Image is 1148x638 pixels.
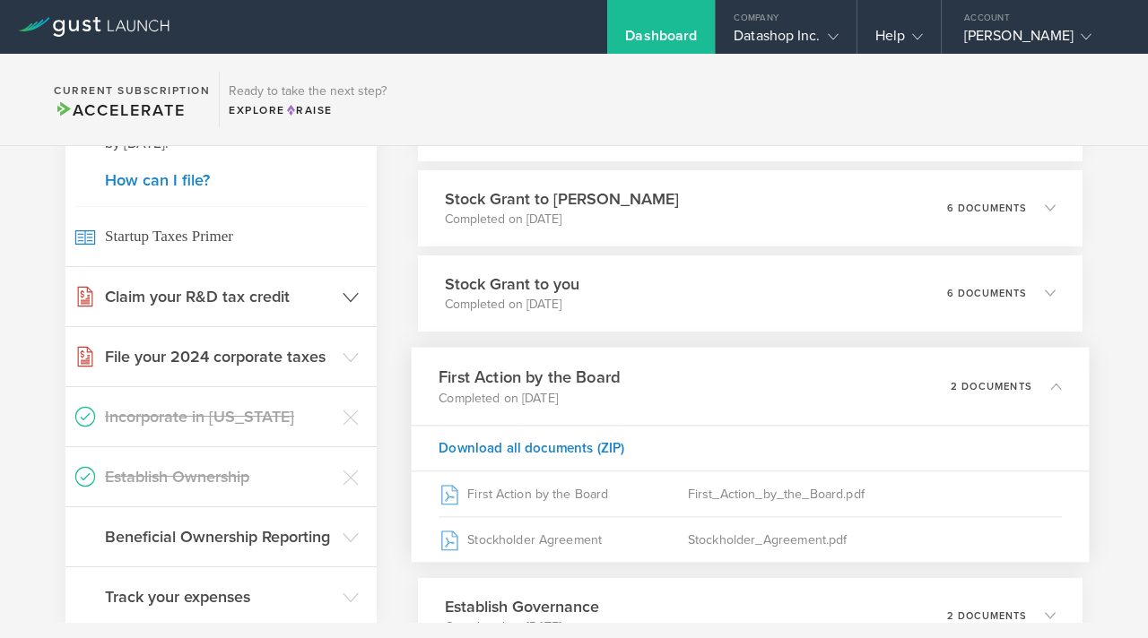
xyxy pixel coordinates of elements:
[688,517,1062,562] div: Stockholder_Agreement.pdf
[445,618,599,636] p: Completed on [DATE]
[734,27,838,54] div: Datashop Inc.
[947,289,1027,298] p: 6 documents
[688,471,1062,516] div: First_Action_by_the_Board.pdf
[445,595,599,618] h3: Establish Governance
[54,85,210,96] h2: Current Subscription
[439,471,689,516] div: First Action by the Board
[439,517,689,562] div: Stockholder Agreement
[105,405,334,428] h3: Incorporate in [US_STATE]
[229,85,387,98] h3: Ready to take the next step?
[1058,552,1148,638] iframe: Chat Widget
[439,365,621,389] h3: First Action by the Board
[229,102,387,118] div: Explore
[54,100,185,120] span: Accelerate
[105,465,334,488] h3: Establish Ownership
[65,206,377,266] a: Startup Taxes Primer
[445,211,679,228] p: Completed on [DATE]
[964,27,1117,54] div: [PERSON_NAME]
[951,381,1032,391] p: 2 documents
[412,425,1089,470] div: Download all documents (ZIP)
[105,525,334,548] h3: Beneficial Ownership Reporting
[625,27,697,54] div: Dashboard
[285,104,333,116] span: Raise
[219,72,396,127] div: Ready to take the next step?ExploreRaise
[74,206,368,266] span: Startup Taxes Primer
[105,172,337,188] a: How can I file?
[105,585,334,608] h3: Track your expenses
[875,27,923,54] div: Help
[105,285,334,308] h3: Claim your R&D tax credit
[445,272,579,296] h3: Stock Grant to you
[947,611,1027,621] p: 2 documents
[445,296,579,314] p: Completed on [DATE]
[947,203,1027,213] p: 6 documents
[439,389,621,407] p: Completed on [DATE]
[445,187,679,211] h3: Stock Grant to [PERSON_NAME]
[105,345,334,368] h3: File your 2024 corporate taxes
